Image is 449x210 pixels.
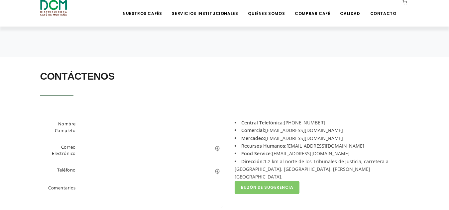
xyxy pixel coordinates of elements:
li: [EMAIL_ADDRESS][DOMAIN_NAME] [235,126,404,134]
label: Nombre Completo [32,119,81,136]
label: Comentarios [32,183,81,207]
label: Teléfono [32,165,81,177]
li: [PHONE_NUMBER] [235,119,404,126]
strong: Mercadeo: [241,135,265,141]
strong: Recursos Humanos: [241,143,286,149]
strong: Dirección: [241,158,264,165]
h2: Contáctenos [40,67,409,86]
a: Quiénes Somos [244,1,289,16]
strong: Food Service: [241,150,272,157]
a: Nuestros Cafés [119,1,166,16]
li: [EMAIL_ADDRESS][DOMAIN_NAME] [235,150,404,157]
label: Correo Electrónico [32,142,81,159]
strong: Central Telefónica: [241,119,284,126]
a: Servicios Institucionales [168,1,242,16]
li: [EMAIL_ADDRESS][DOMAIN_NAME] [235,142,404,150]
a: Buzón de Sugerencia [235,181,300,194]
strong: Comercial: [241,127,265,133]
li: [EMAIL_ADDRESS][DOMAIN_NAME] [235,134,404,142]
a: Calidad [336,1,364,16]
a: Comprar Café [291,1,334,16]
a: Contacto [366,1,400,16]
li: 1.2 km al norte de los Tribunales de Justicia, carretera a [GEOGRAPHIC_DATA]. [GEOGRAPHIC_DATA], ... [235,158,404,181]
